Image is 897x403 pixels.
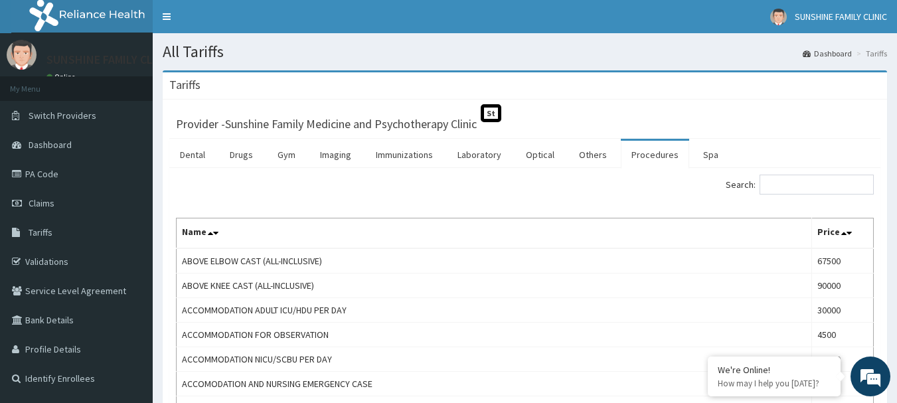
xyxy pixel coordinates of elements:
h3: Tariffs [169,79,201,91]
th: Price [812,218,874,249]
h1: All Tariffs [163,43,887,60]
a: Online [46,72,78,82]
a: Laboratory [447,141,512,169]
img: User Image [7,40,37,70]
a: Dashboard [803,48,852,59]
label: Search: [726,175,874,195]
span: Dashboard [29,139,72,151]
a: Procedures [621,141,689,169]
td: 7500 [812,372,874,396]
td: 26250 [812,347,874,372]
td: ACCOMMODATION NICU/SCBU PER DAY [177,347,812,372]
td: ACCOMMODATION FOR OBSERVATION [177,323,812,347]
td: 67500 [812,248,874,274]
a: Imaging [309,141,362,169]
div: We're Online! [718,364,831,376]
span: Claims [29,197,54,209]
p: How may I help you today? [718,378,831,389]
li: Tariffs [853,48,887,59]
td: ACCOMMODATION ADULT ICU/HDU PER DAY [177,298,812,323]
span: St [481,104,501,122]
td: ABOVE ELBOW CAST (ALL-INCLUSIVE) [177,248,812,274]
p: SUNSHINE FAMILY CLINIC [46,54,174,66]
span: Switch Providers [29,110,96,121]
a: Spa [693,141,729,169]
input: Search: [760,175,874,195]
a: Immunizations [365,141,444,169]
img: User Image [770,9,787,25]
th: Name [177,218,812,249]
a: Others [568,141,617,169]
a: Optical [515,141,565,169]
td: ACCOMODATION AND NURSING EMERGENCY CASE [177,372,812,396]
span: SUNSHINE FAMILY CLINIC [795,11,887,23]
a: Dental [169,141,216,169]
span: Tariffs [29,226,52,238]
td: 30000 [812,298,874,323]
td: 90000 [812,274,874,298]
a: Drugs [219,141,264,169]
td: 4500 [812,323,874,347]
h3: Provider - Sunshine Family Medicine and Psychotherapy Clinic [176,118,477,130]
a: Gym [267,141,306,169]
td: ABOVE KNEE CAST (ALL-INCLUSIVE) [177,274,812,298]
